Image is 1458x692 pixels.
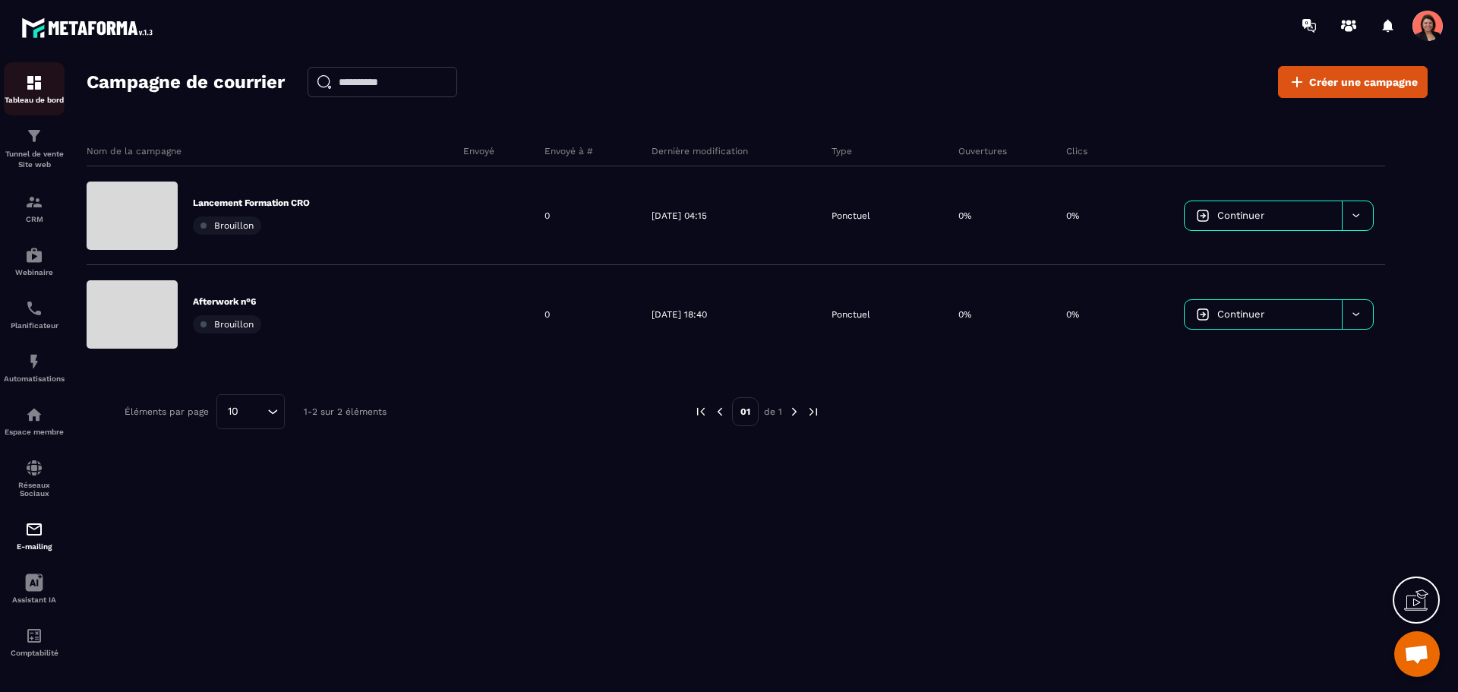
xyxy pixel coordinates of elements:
[25,459,43,477] img: social-network
[25,246,43,264] img: automations
[125,406,209,417] p: Éléments par page
[4,235,65,288] a: automationsautomationsWebinaire
[1309,74,1418,90] span: Créer une campagne
[216,394,285,429] div: Search for option
[4,447,65,509] a: social-networksocial-networkRéseaux Sociaux
[4,649,65,657] p: Comptabilité
[544,210,550,222] p: 0
[4,374,65,383] p: Automatisations
[1217,308,1264,320] span: Continuer
[4,481,65,498] p: Réseaux Sociaux
[1394,631,1440,677] div: Ouvrir le chat
[193,295,261,308] p: Afterwork n°6
[1196,308,1210,321] img: icon
[463,145,494,157] p: Envoyé
[214,319,254,330] span: Brouillon
[4,562,65,615] a: Assistant IA
[732,397,759,426] p: 01
[25,352,43,371] img: automations
[21,14,158,42] img: logo
[4,268,65,276] p: Webinaire
[764,406,782,418] p: de 1
[193,197,310,209] p: Lancement Formation CRO
[25,406,43,424] img: automations
[87,67,285,97] h2: Campagne de courrier
[4,596,65,604] p: Assistant IA
[25,193,43,211] img: formation
[214,220,254,231] span: Brouillon
[652,145,748,157] p: Dernière modification
[244,403,264,420] input: Search for option
[1066,210,1079,222] p: 0%
[87,145,181,157] p: Nom de la campagne
[544,308,550,321] p: 0
[25,127,43,145] img: formation
[4,288,65,341] a: schedulerschedulerPlanificateur
[787,405,801,419] img: next
[958,210,971,222] p: 0%
[958,145,1007,157] p: Ouvertures
[304,406,387,417] p: 1-2 sur 2 éléments
[713,405,727,419] img: prev
[652,308,707,321] p: [DATE] 18:40
[1066,145,1087,157] p: Clics
[1185,300,1342,329] a: Continuer
[806,405,820,419] img: next
[4,321,65,330] p: Planificateur
[4,182,65,235] a: formationformationCRM
[1217,210,1264,221] span: Continuer
[544,145,593,157] p: Envoyé à #
[1066,308,1079,321] p: 0%
[1278,66,1428,98] a: Créer une campagne
[4,62,65,115] a: formationformationTableau de bord
[832,308,870,321] p: Ponctuel
[222,403,244,420] span: 10
[832,210,870,222] p: Ponctuel
[4,215,65,223] p: CRM
[4,149,65,170] p: Tunnel de vente Site web
[652,210,707,222] p: [DATE] 04:15
[4,341,65,394] a: automationsautomationsAutomatisations
[25,299,43,318] img: scheduler
[4,509,65,562] a: emailemailE-mailing
[25,627,43,645] img: accountant
[4,428,65,436] p: Espace membre
[25,520,43,539] img: email
[958,308,971,321] p: 0%
[832,145,852,157] p: Type
[4,96,65,104] p: Tableau de bord
[4,615,65,668] a: accountantaccountantComptabilité
[1196,209,1210,223] img: icon
[25,74,43,92] img: formation
[4,394,65,447] a: automationsautomationsEspace membre
[4,115,65,182] a: formationformationTunnel de vente Site web
[4,542,65,551] p: E-mailing
[694,405,708,419] img: prev
[1185,201,1342,230] a: Continuer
